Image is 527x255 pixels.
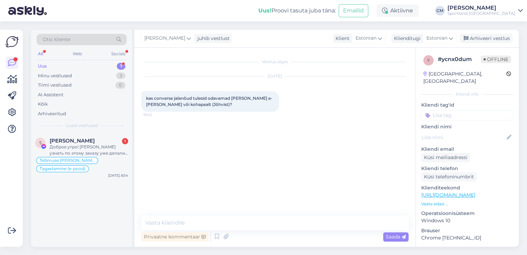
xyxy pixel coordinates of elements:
input: Lisa nimi [422,134,505,141]
div: [DATE] [141,73,409,79]
div: Klienditugi [391,35,421,42]
div: Proovi tasuta juba täna: [258,7,336,15]
div: Sportland [GEOGRAPHIC_DATA] [447,11,515,16]
div: Kliendi info [421,91,513,97]
p: Windows 10 [421,217,513,224]
p: Kliendi nimi [421,123,513,130]
p: Brauser [421,227,513,234]
div: Küsi telefoninumbrit [421,172,477,182]
span: 19:42 [143,112,169,117]
span: Otsi kliente [43,36,70,43]
span: Svetlana Belskihh [50,138,95,144]
b: Uus! [258,7,271,14]
p: Kliendi email [421,146,513,153]
span: Estonian [426,35,447,42]
span: y [427,58,430,63]
div: 1 [122,138,128,144]
div: Arhiveeri vestlus [459,34,513,43]
p: Klienditeekond [421,184,513,192]
span: Estonian [355,35,376,42]
div: Küsi meiliaadressi [421,153,470,162]
div: Vestlus algas [141,59,409,65]
div: [GEOGRAPHIC_DATA], [GEOGRAPHIC_DATA] [423,70,506,85]
span: Saada [386,234,406,240]
div: Web [71,49,83,58]
span: Uued vestlused [66,122,98,129]
div: AI Assistent [38,91,63,98]
img: Askly Logo [6,35,19,48]
p: Kliendi tag'id [421,101,513,109]
p: Chrome [TECHNICAL_ID] [421,234,513,242]
p: Vaata edasi ... [421,201,513,207]
div: Klient [333,35,350,42]
div: 3 [116,72,125,79]
div: Tiimi vestlused [38,82,72,89]
div: juhib vestlust [195,35,230,42]
button: Emailid [339,4,368,17]
a: [URL][DOMAIN_NAME] [421,192,475,198]
div: Доброе утро! [PERSON_NAME] узнать по этому заказу уже делали возврат? Потому что мне еще до сих п... [50,144,128,156]
a: [PERSON_NAME]Sportland [GEOGRAPHIC_DATA] [447,5,523,16]
p: Kliendi telefon [421,165,513,172]
span: Tellimuse [PERSON_NAME] info [40,158,95,163]
div: # ycnx0dum [438,55,481,63]
div: 0 [115,82,125,89]
input: Lisa tag [421,110,513,120]
div: [DATE] 8:54 [108,173,128,178]
span: kas converse jalanõud tulesid odavamad [PERSON_NAME] e-[PERSON_NAME] või kohapealt (Jõhvist)? [146,96,272,107]
div: 1 [117,63,125,70]
p: Operatsioonisüsteem [421,210,513,217]
div: Arhiveeritud [38,110,66,117]
div: All [37,49,44,58]
div: [PERSON_NAME] [447,5,515,11]
div: Aktiivne [376,4,418,17]
div: Uus [38,63,47,70]
span: [PERSON_NAME] [144,35,185,42]
div: Kõik [38,101,48,108]
div: Privaatne kommentaar [141,232,208,242]
span: Offline [481,56,511,63]
div: Minu vestlused [38,72,72,79]
div: CM [435,6,445,16]
span: Tagastamine (e-pood) [40,167,85,171]
div: Socials [110,49,127,58]
span: S [39,140,42,145]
